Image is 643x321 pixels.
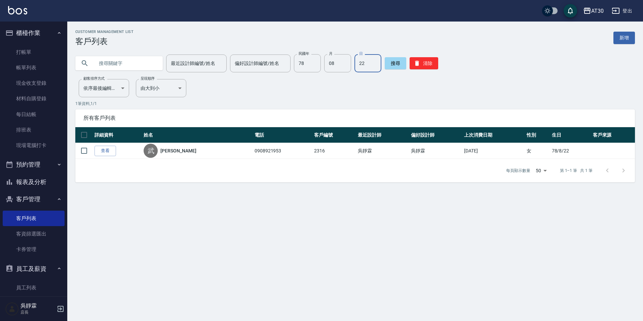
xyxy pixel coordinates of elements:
a: 新增 [613,32,635,44]
th: 客戶編號 [312,127,356,143]
a: 排班表 [3,122,65,138]
th: 生日 [550,127,591,143]
div: 武 [144,144,158,158]
div: 依序最後編輯時間 [79,79,129,97]
th: 姓名 [142,127,253,143]
label: 月 [329,51,332,56]
p: 第 1–1 筆 共 1 筆 [560,168,593,174]
a: 查看 [94,146,116,156]
button: 員工及薪資 [3,260,65,278]
span: 所有客戶列表 [83,115,627,121]
label: 呈現順序 [141,76,155,81]
label: 日 [359,51,363,56]
td: [DATE] [462,143,525,159]
th: 偏好設計師 [409,127,462,143]
a: 打帳單 [3,44,65,60]
img: Logo [8,6,27,14]
button: AT30 [580,4,606,18]
th: 性別 [525,127,550,143]
div: 由大到小 [136,79,186,97]
th: 電話 [253,127,312,143]
td: 0908921953 [253,143,312,159]
a: 每日結帳 [3,107,65,122]
td: 2316 [312,143,356,159]
h5: 吳靜霖 [21,302,55,309]
button: 登出 [609,5,635,17]
h2: Customer Management List [75,30,134,34]
h3: 客戶列表 [75,37,134,46]
th: 最近設計師 [356,127,409,143]
label: 民國年 [299,51,309,56]
a: 現金收支登錄 [3,75,65,91]
button: 預約管理 [3,156,65,173]
a: 現場電腦打卡 [3,138,65,153]
button: 客戶管理 [3,190,65,208]
a: 客資篩選匯出 [3,226,65,242]
img: Person [5,302,19,316]
td: 78/8/22 [550,143,591,159]
button: 報表及分析 [3,173,65,191]
a: 全店打卡記錄 [3,295,65,311]
a: 客戶列表 [3,211,65,226]
div: 50 [533,162,549,180]
td: 女 [525,143,550,159]
input: 搜尋關鍵字 [94,54,157,72]
button: 櫃檯作業 [3,24,65,42]
a: 員工列表 [3,280,65,295]
div: AT30 [591,7,604,15]
label: 顧客排序方式 [83,76,105,81]
th: 詳細資料 [93,127,142,143]
a: 材料自購登錄 [3,91,65,106]
p: 店長 [21,309,55,315]
td: 吳靜霖 [409,143,462,159]
a: 卡券管理 [3,242,65,257]
td: 吳靜霖 [356,143,409,159]
a: [PERSON_NAME] [160,147,196,154]
p: 每頁顯示數量 [506,168,530,174]
button: save [564,4,577,17]
th: 上次消費日期 [462,127,525,143]
th: 客戶來源 [591,127,635,143]
button: 搜尋 [385,57,406,69]
p: 1 筆資料, 1 / 1 [75,101,635,107]
a: 帳單列表 [3,60,65,75]
button: 清除 [410,57,438,69]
